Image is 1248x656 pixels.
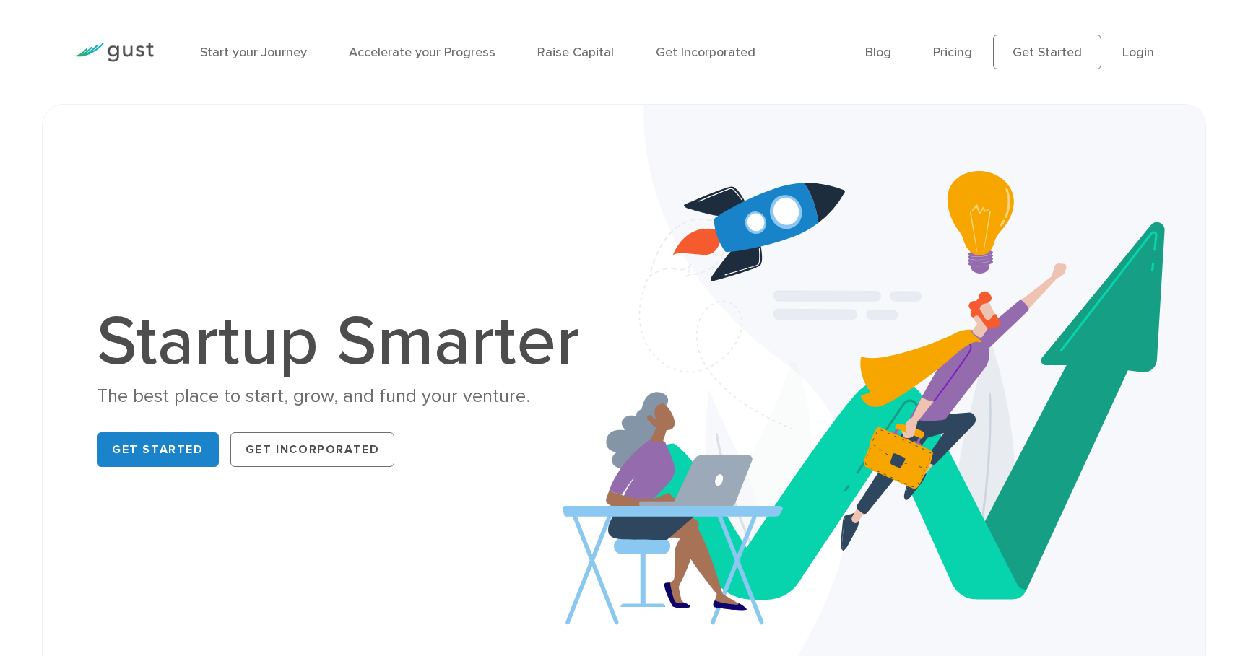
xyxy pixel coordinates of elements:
img: Gust Logo [73,43,154,62]
h1: Startup Smarter [97,307,595,377]
a: Accelerate your Progress [349,45,495,60]
a: Get Started [97,432,219,467]
a: Start your Journey [200,45,307,60]
a: Get Started [993,35,1101,69]
a: Raise Capital [537,45,614,60]
a: Get Incorporated [656,45,755,60]
a: Blog [865,45,891,60]
a: Pricing [933,45,972,60]
a: Get Incorporated [230,432,395,467]
div: The best place to start, grow, and fund your venture. [97,384,595,409]
a: Login [1122,45,1154,60]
